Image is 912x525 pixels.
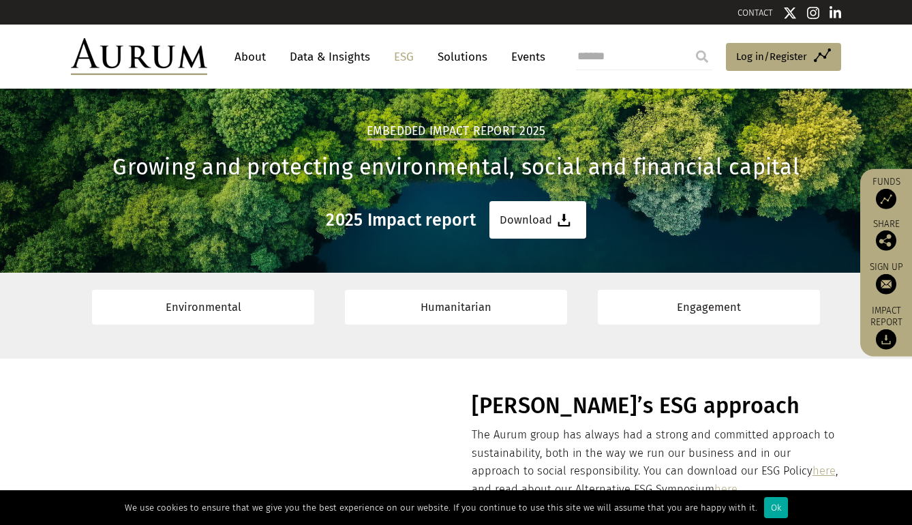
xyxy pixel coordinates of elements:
a: Solutions [431,44,494,70]
a: CONTACT [738,7,773,18]
img: Aurum [71,38,207,75]
a: here [714,483,738,496]
img: Share this post [876,230,896,251]
h1: Growing and protecting environmental, social and financial capital [71,154,841,181]
a: Impact report [867,305,905,350]
a: Environmental [92,290,314,325]
a: Events [504,44,545,70]
h1: [PERSON_NAME]’s ESG approach [472,393,838,419]
a: Sign up [867,261,905,295]
a: About [228,44,273,70]
div: Share [867,220,905,251]
a: Funds [867,176,905,209]
h2: Embedded Impact report 2025 [367,124,546,140]
a: Data & Insights [283,44,377,70]
img: Linkedin icon [830,6,842,20]
a: Engagement [598,290,820,325]
a: Log in/Register [726,43,841,72]
a: Download [489,201,586,239]
p: The Aurum group has always had a strong and committed approach to sustainability, both in the way... [472,426,838,498]
a: here [812,464,836,477]
input: Submit [688,43,716,70]
span: Log in/Register [736,48,807,65]
a: ESG [387,44,421,70]
img: Twitter icon [783,6,797,20]
img: Sign up to our newsletter [876,274,896,295]
a: Humanitarian [345,290,567,325]
h3: 2025 Impact report [326,210,476,230]
img: Instagram icon [807,6,819,20]
div: Ok [764,497,788,518]
img: Access Funds [876,189,896,209]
